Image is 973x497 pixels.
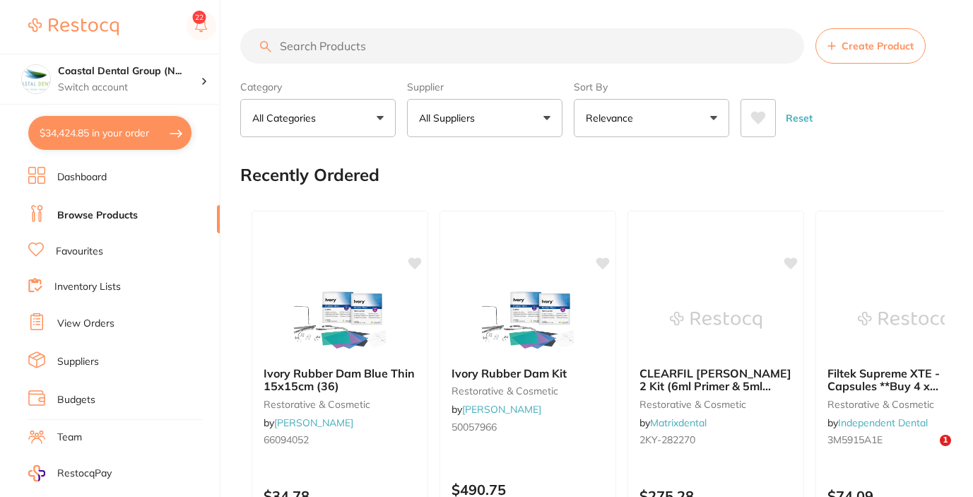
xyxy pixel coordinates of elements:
[57,355,99,369] a: Suppliers
[58,81,201,95] p: Switch account
[670,285,762,356] img: CLEARFIL SE Bond 2 Kit (6ml Primer & 5ml Bond)
[639,416,707,429] span: by
[264,367,416,393] b: Ivory Rubber Dam Blue Thin 15x15cm (36)
[639,434,792,445] small: 2KY-282270
[57,431,82,445] a: Team
[639,367,792,393] b: CLEARFIL SE Bond 2 Kit (6ml Primer & 5ml Bond)
[452,403,541,416] span: by
[264,416,353,429] span: by
[240,81,396,93] label: Category
[940,435,951,446] span: 1
[57,209,138,223] a: Browse Products
[462,403,541,416] a: [PERSON_NAME]
[58,64,201,78] h4: Coastal Dental Group (Newcastle)
[28,11,119,43] a: Restocq Logo
[57,393,95,407] a: Budgets
[838,416,928,429] a: Independent Dental
[264,434,416,445] small: 66094052
[240,99,396,137] button: All Categories
[252,111,322,125] p: All Categories
[57,317,114,331] a: View Orders
[815,28,926,64] button: Create Product
[264,399,416,410] small: restorative & cosmetic
[650,416,707,429] a: Matrixdental
[858,285,950,356] img: Filtek Supreme XTE - Capsules **Buy 4 x Capsules** Receive 1 x Filtek Bulk Fil Flowable A2 (4862A...
[574,99,729,137] button: Relevance
[452,421,604,433] small: 50057966
[911,435,945,469] iframe: Intercom live chat
[586,111,639,125] p: Relevance
[407,81,562,93] label: Supplier
[782,99,817,137] button: Reset
[22,65,50,93] img: Coastal Dental Group (Newcastle)
[294,285,386,356] img: Ivory Rubber Dam Blue Thin 15x15cm (36)
[452,367,604,380] b: Ivory Rubber Dam Kit
[452,385,604,397] small: restorative & cosmetic
[240,28,804,64] input: Search Products
[28,18,119,35] img: Restocq Logo
[57,170,107,185] a: Dashboard
[407,99,562,137] button: All Suppliers
[28,465,45,481] img: RestocqPay
[54,280,121,294] a: Inventory Lists
[240,165,379,185] h2: Recently Ordered
[57,467,112,481] span: RestocqPay
[827,416,928,429] span: by
[56,245,103,259] a: Favourites
[639,399,792,410] small: restorative & cosmetic
[28,116,191,150] button: $34,424.85 in your order
[28,465,112,481] a: RestocqPay
[842,40,914,52] span: Create Product
[274,416,353,429] a: [PERSON_NAME]
[419,111,480,125] p: All Suppliers
[482,285,574,356] img: Ivory Rubber Dam Kit
[574,81,729,93] label: Sort By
